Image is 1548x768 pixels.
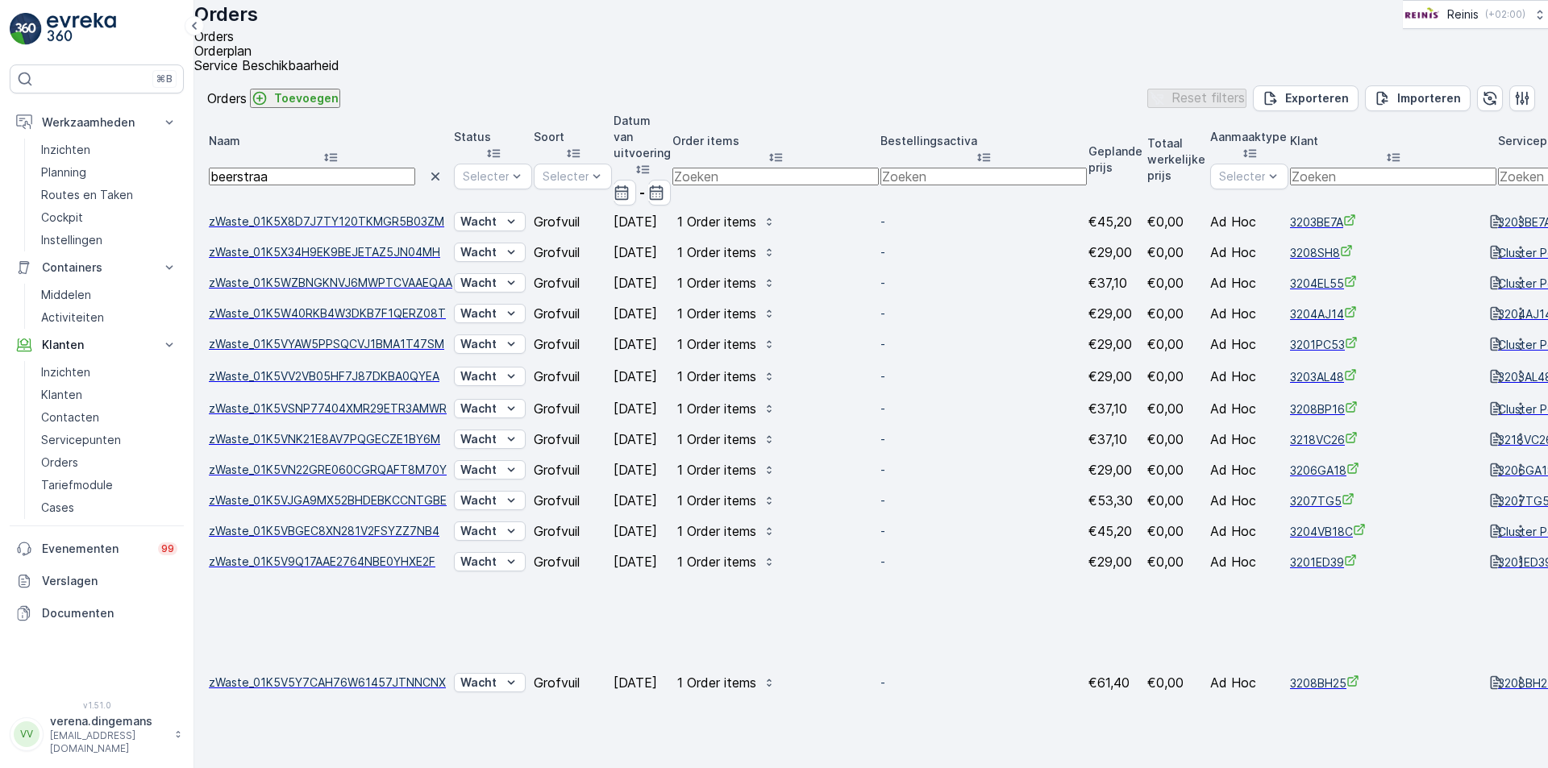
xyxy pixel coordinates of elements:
p: 1 Order items [677,401,756,416]
span: zWaste_01K5VSNP77404XMR29ETR3AMWR [209,401,452,417]
a: Routes en Taken [35,184,184,206]
span: zWaste_01K5X34H9EK9BEJETAZ5JN04MH [209,244,452,260]
a: 3204VB18C [1290,523,1496,540]
span: €0,00 [1147,462,1184,478]
p: - [880,462,1087,478]
a: zWaste_01K5VV2VB05HF7J87DKBA0QYEA [209,368,452,384]
span: €0,00 [1147,244,1184,260]
a: Tariefmodule [35,474,184,496]
span: €29,00 [1088,305,1132,322]
span: €0,00 [1147,431,1184,447]
input: Zoeken [672,168,879,185]
p: - [880,275,1087,291]
span: €45,20 [1088,523,1132,539]
button: 1 Order items [672,332,780,356]
button: 1 Order items [672,210,780,234]
span: €37,10 [1088,401,1127,417]
button: Wacht [454,491,526,510]
button: Wacht [454,243,526,262]
span: zWaste_01K5X8D7J7TY120TKMGR5B03ZM [209,214,452,230]
input: dd/mm/yyyy [614,180,636,205]
p: Grofvuil [534,245,612,259]
p: Ad Hoc [1210,463,1288,477]
p: Aanmaaktype [1210,129,1288,145]
p: - [880,214,1087,230]
p: - [880,554,1087,570]
a: zWaste_01K5V5Y7CAH76W61457JTNNCNX [209,675,452,691]
p: Wacht [460,675,497,691]
button: Wacht [454,552,526,571]
p: Status [454,129,532,145]
p: - [880,336,1087,352]
td: [DATE] [614,517,671,546]
p: Wacht [460,368,497,384]
p: Orders [41,455,78,471]
a: 3207TG5 [1290,492,1496,509]
button: Wacht [454,334,526,354]
p: Wacht [460,431,497,447]
button: Wacht [454,521,526,541]
span: €0,00 [1147,523,1184,539]
button: 1 Order items [672,301,780,326]
p: Inzichten [41,364,90,380]
button: Klanten [10,329,184,361]
button: 1 Order items [672,271,780,295]
p: Selecteren [463,168,523,185]
a: 3208BP16 [1290,401,1496,417]
span: Orderplan [194,43,252,59]
p: Wacht [460,275,497,291]
td: [DATE] [614,360,671,392]
span: €29,00 [1088,336,1132,352]
td: [DATE] [614,268,671,297]
p: Tariefmodule [41,477,113,493]
p: Wacht [460,462,497,478]
p: - [880,305,1087,322]
td: [DATE] [614,238,671,267]
td: [DATE] [614,455,671,484]
div: VV [14,721,40,747]
p: Order items [672,133,879,149]
span: Orders [194,28,234,44]
a: zWaste_01K5VYAW5PPSQCVJ1BMA1T47SM [209,336,452,352]
p: Inzichten [41,142,90,158]
p: Grofvuil [534,463,612,477]
p: 1 Order items [677,337,756,351]
span: €29,00 [1088,368,1132,384]
span: €29,00 [1088,244,1132,260]
p: Totaal werkelijke prijs [1147,135,1209,184]
button: Exporteren [1253,85,1359,111]
span: 3204AJ14 [1290,305,1496,322]
a: zWaste_01K5VNK21E8AV7PQGECZE1BY6M [209,431,452,447]
a: 3201PC53 [1290,336,1496,353]
span: 3206GA18 [1290,462,1496,479]
p: Klant [1290,133,1496,149]
p: Grofvuil [534,369,612,384]
p: [EMAIL_ADDRESS][DOMAIN_NAME] [50,729,166,755]
button: Reset filters [1147,89,1246,108]
a: 3203BE7A [1290,214,1496,230]
a: 3201ED39 [1290,554,1496,571]
p: Contacten [41,409,99,426]
p: Containers [42,259,152,276]
p: Wacht [460,492,497,509]
span: zWaste_01K5WZBNGKNVJ6MWPTCVAAEQAA [209,275,452,291]
a: Cockpit [35,206,184,229]
p: Wacht [460,401,497,417]
p: Datum van uitvoering [614,113,671,161]
a: zWaste_01K5V9Q17AAE2764NBE0YHXE2F [209,554,452,570]
p: Ad Hoc [1210,214,1288,229]
td: [DATE] [614,207,671,236]
button: 1 Order items [672,670,780,695]
span: €61,40 [1088,675,1130,691]
p: Ad Hoc [1210,524,1288,538]
a: 3208SH8 [1290,244,1496,261]
span: zWaste_01K5VJGA9MX52BHDEBKCCNTGBE [209,492,452,509]
a: Servicepunten [35,429,184,451]
a: 3218VC26 [1290,431,1496,448]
